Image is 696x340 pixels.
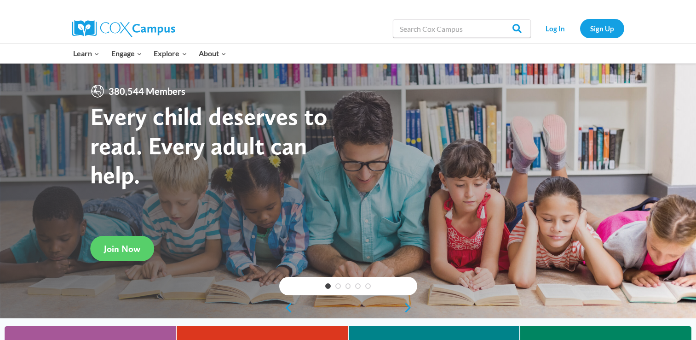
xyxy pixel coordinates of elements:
span: Join Now [104,243,140,254]
input: Search Cox Campus [393,19,531,38]
nav: Primary Navigation [68,44,232,63]
a: Sign Up [580,19,624,38]
span: About [199,47,226,59]
span: 380,544 Members [105,84,189,99]
a: next [403,302,417,313]
a: 1 [325,283,331,289]
span: Learn [73,47,99,59]
span: Engage [111,47,142,59]
a: 5 [365,283,371,289]
div: content slider buttons [279,299,417,317]
a: Join Now [90,236,154,261]
span: Explore [154,47,187,59]
a: 4 [355,283,361,289]
img: Cox Campus [72,20,175,37]
a: Log In [535,19,575,38]
strong: Every child deserves to read. Every adult can help. [90,101,328,189]
nav: Secondary Navigation [535,19,624,38]
a: 2 [335,283,341,289]
a: 3 [345,283,351,289]
a: previous [279,302,293,313]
